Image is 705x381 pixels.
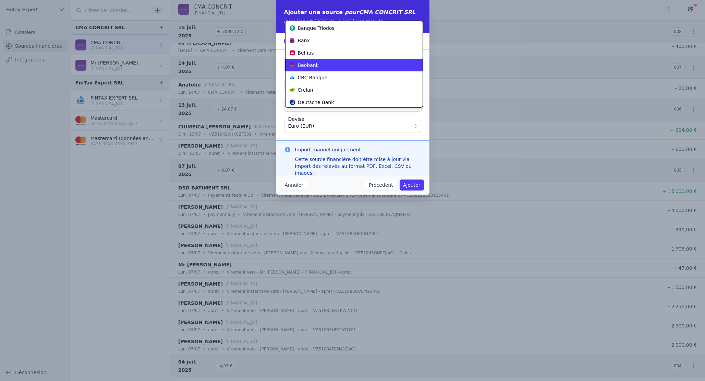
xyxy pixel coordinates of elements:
[298,37,310,44] span: Banx
[290,87,295,93] img: crelan.png
[298,25,335,32] span: Banque Triodos
[298,86,313,93] span: Crelan
[290,38,295,43] img: BANX_GKCCBEBB.png
[298,99,334,106] span: Deutsche Bank
[298,62,319,69] span: Beobank
[290,100,295,105] img: deutschebank.png
[298,74,328,81] span: CBC Banque
[290,75,295,80] img: CBC_CREGBEBB.png
[298,49,314,56] span: Belfius
[290,50,295,56] img: belfius-1.png
[290,62,295,68] img: BEOBANK_CTBKBEBX.png
[290,25,295,31] img: triodosbank.png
